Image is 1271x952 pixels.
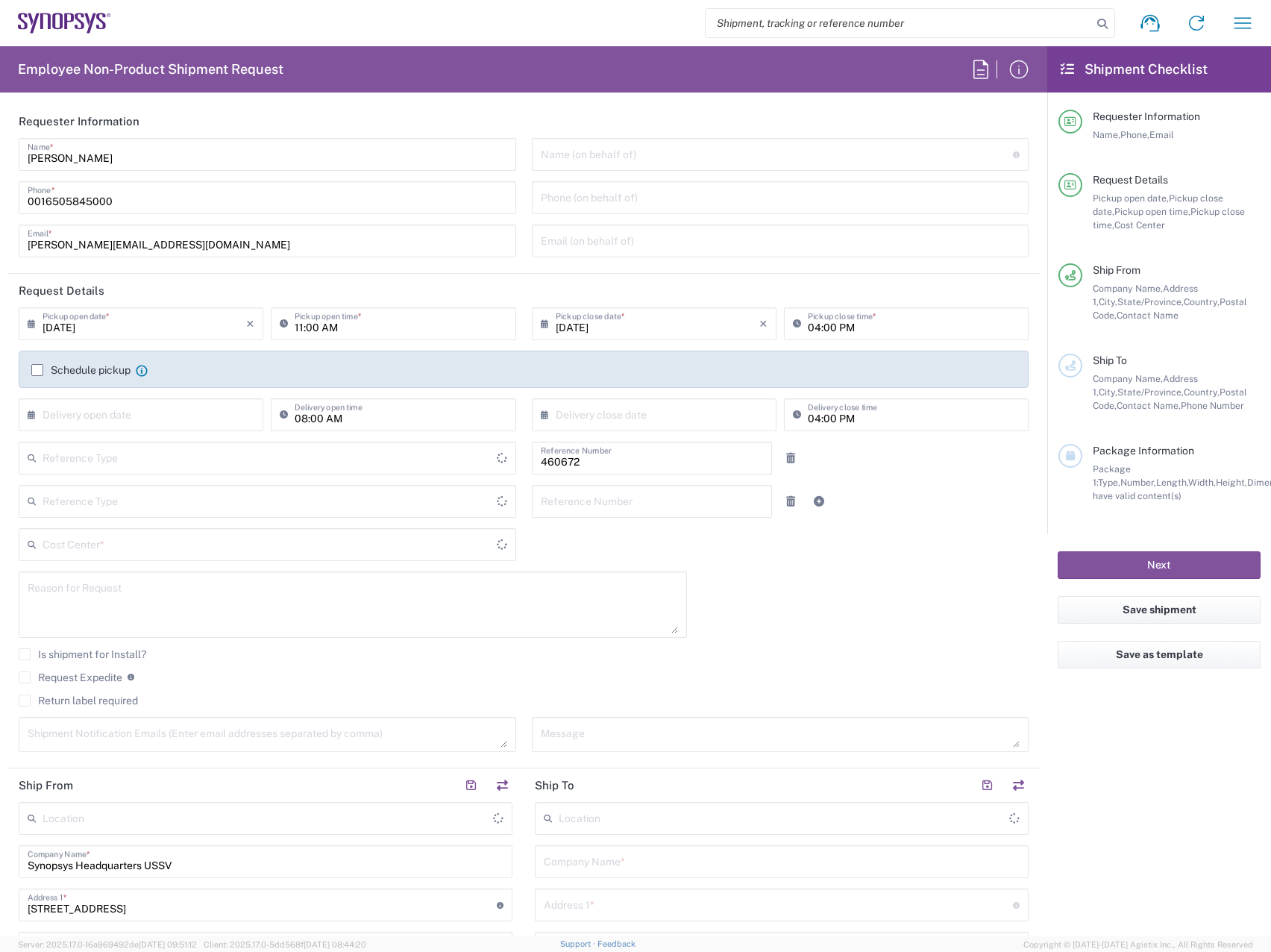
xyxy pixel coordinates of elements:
button: Save as template [1058,641,1261,668]
span: Name, [1093,129,1120,140]
span: Company Name, [1093,373,1163,384]
span: Phone, [1120,129,1149,140]
a: Remove Reference [780,491,801,512]
span: Client: 2025.17.0-5dd568f [204,940,366,949]
span: Phone Number [1181,400,1244,411]
span: Requester Information [1093,110,1200,122]
span: Ship From [1093,264,1140,276]
a: Support [560,939,597,948]
span: Contact Name [1117,310,1179,321]
i: × [759,312,768,336]
span: Country, [1184,386,1220,398]
span: City, [1099,386,1117,398]
span: Company Name, [1093,283,1163,294]
span: [DATE] 09:51:12 [139,940,197,949]
button: Next [1058,551,1261,579]
input: Shipment, tracking or reference number [706,9,1092,37]
h2: Shipment Checklist [1061,60,1208,78]
h2: Employee Non-Product Shipment Request [18,60,283,78]
h2: Ship From [19,778,73,793]
button: Save shipment [1058,596,1261,624]
a: Add Reference [809,491,829,512]
span: Copyright © [DATE]-[DATE] Agistix Inc., All Rights Reserved [1023,938,1253,951]
span: Request Details [1093,174,1168,186]
span: Number, [1120,477,1156,488]
label: Schedule pickup [31,364,131,376]
h2: Ship To [535,778,574,793]
span: State/Province, [1117,386,1184,398]
a: Remove Reference [780,448,801,469]
label: Request Expedite [19,671,122,683]
span: Package Information [1093,445,1194,457]
span: Server: 2025.17.0-16a969492de [18,940,197,949]
h2: Request Details [19,284,104,298]
label: Is shipment for Install? [19,648,146,660]
span: Length, [1156,477,1188,488]
span: Country, [1184,296,1220,307]
span: Ship To [1093,354,1127,366]
h2: Requester Information [19,114,139,129]
span: Width, [1188,477,1216,488]
span: Pickup open time, [1114,206,1190,217]
span: Contact Name, [1117,400,1181,411]
label: Return label required [19,695,138,707]
span: Email [1149,129,1174,140]
span: Pickup open date, [1093,192,1169,204]
span: State/Province, [1117,296,1184,307]
span: Type, [1098,477,1120,488]
span: Cost Center [1114,219,1165,231]
a: Feedback [597,939,635,948]
span: Height, [1216,477,1247,488]
span: [DATE] 08:44:20 [304,940,366,949]
span: Package 1: [1093,463,1131,488]
i: × [246,312,254,336]
span: City, [1099,296,1117,307]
